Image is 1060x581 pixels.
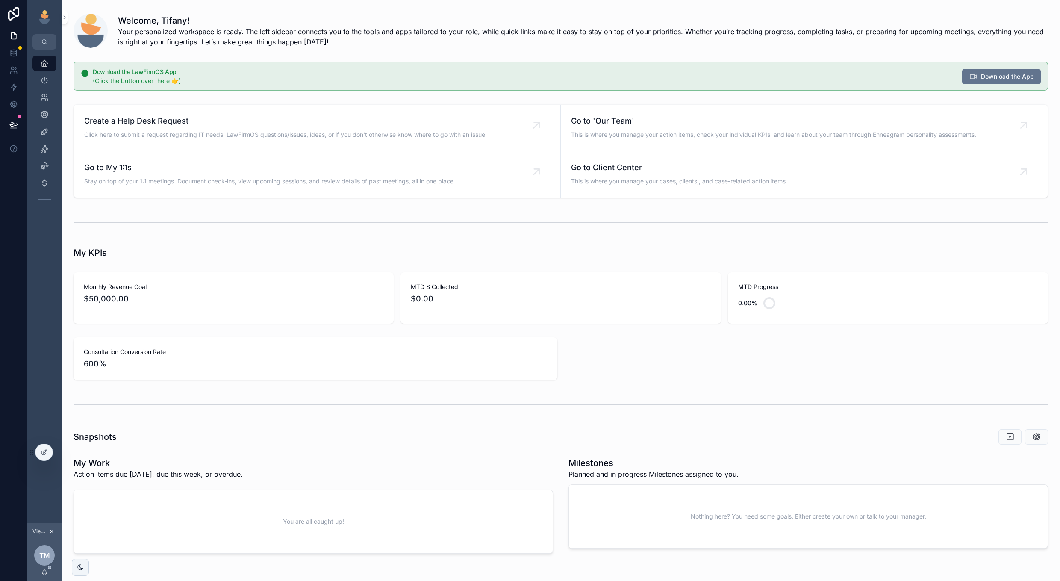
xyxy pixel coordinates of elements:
[411,293,710,305] span: $0.00
[74,431,117,443] h1: Snapshots
[571,177,787,186] span: This is where you manage your cases, clients,, and case-related action items.
[27,50,62,217] div: scrollable content
[74,457,243,469] h1: My Work
[32,528,47,535] span: Viewing as Tifany
[691,512,926,521] span: Nothing here? You need some goals. Either create your own or talk to your manager.
[93,69,955,75] h5: Download the LawFirmOS App
[568,457,739,469] h1: Milestones
[568,469,739,479] span: Planned and in progress Milestones assigned to you.
[84,162,455,174] span: Go to My 1:1s
[84,115,487,127] span: Create a Help Desk Request
[561,151,1048,198] a: Go to Client CenterThis is where you manage your cases, clients,, and case-related action items.
[84,348,547,356] span: Consultation Conversion Rate
[84,177,455,186] span: Stay on top of your 1:1 meetings. Document check-ins, view upcoming sessions, and review details ...
[93,77,181,84] span: (Click the button over there 👉)
[84,283,383,291] span: Monthly Revenue Goal
[571,115,976,127] span: Go to 'Our Team'
[411,283,710,291] span: MTD $ Collected
[118,15,1048,27] h1: Welcome, Tifany!
[981,72,1034,81] span: Download the App
[74,247,107,259] h1: My KPIs
[962,69,1041,84] button: Download the App
[738,283,1038,291] span: MTD Progress
[738,295,757,312] div: 0.00%
[39,550,50,560] span: TM
[561,105,1048,151] a: Go to 'Our Team'This is where you manage your action items, check your individual KPIs, and learn...
[571,130,976,139] span: This is where you manage your action items, check your individual KPIs, and learn about your team...
[38,10,51,24] img: App logo
[74,151,561,198] a: Go to My 1:1sStay on top of your 1:1 meetings. Document check-ins, view upcoming sessions, and re...
[84,358,547,370] span: 600%
[93,77,955,85] div: (Click the button over there 👉)
[84,293,383,305] span: $50,000.00
[118,27,1048,47] span: Your personalized workspace is ready. The left sidebar connects you to the tools and apps tailore...
[84,130,487,139] span: Click here to submit a request regarding IT needs, LawFirmOS questions/issues, ideas, or if you d...
[74,469,243,479] p: Action items due [DATE], due this week, or overdue.
[74,105,561,151] a: Create a Help Desk RequestClick here to submit a request regarding IT needs, LawFirmOS questions/...
[283,517,344,526] span: You are all caught up!
[571,162,787,174] span: Go to Client Center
